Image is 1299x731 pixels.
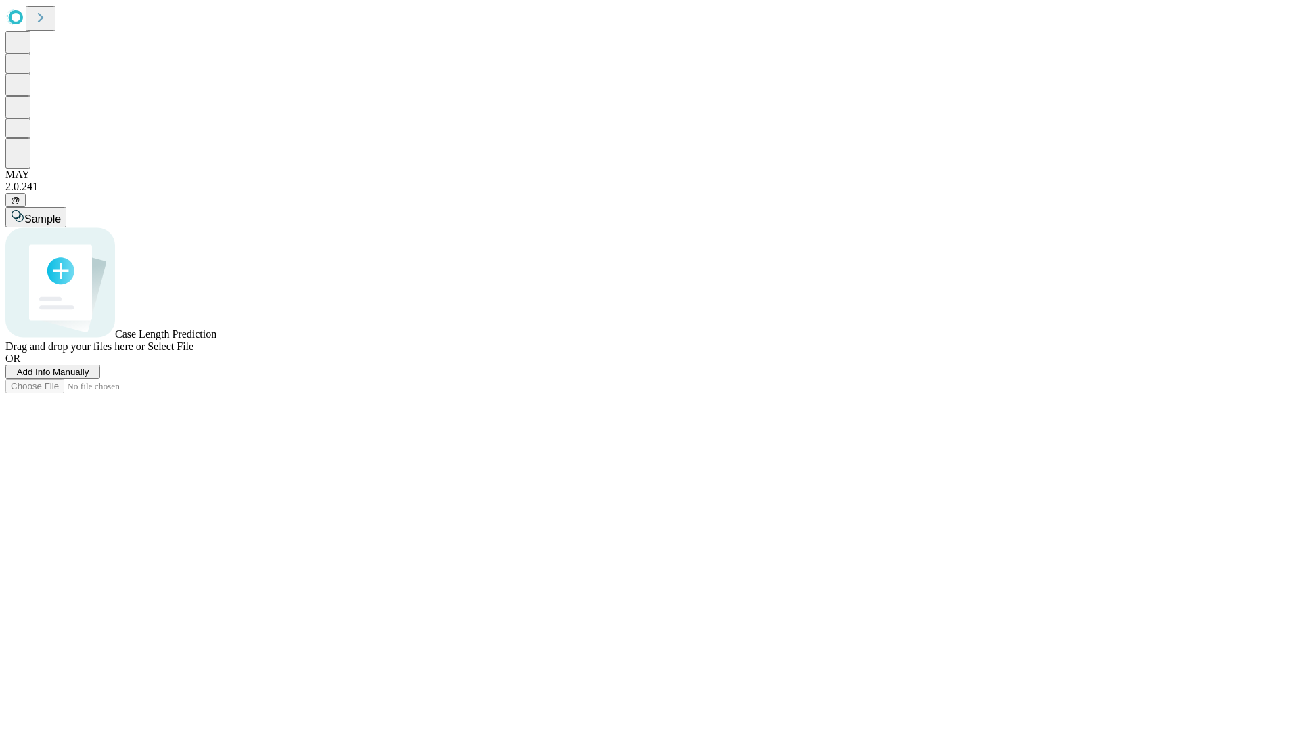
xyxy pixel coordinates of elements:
button: @ [5,193,26,207]
span: Drag and drop your files here or [5,340,145,352]
span: Add Info Manually [17,367,89,377]
span: Select File [147,340,193,352]
div: 2.0.241 [5,181,1294,193]
div: MAY [5,169,1294,181]
button: Sample [5,207,66,227]
span: Sample [24,213,61,225]
span: Case Length Prediction [115,328,216,340]
span: @ [11,195,20,205]
span: OR [5,353,20,364]
button: Add Info Manually [5,365,100,379]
